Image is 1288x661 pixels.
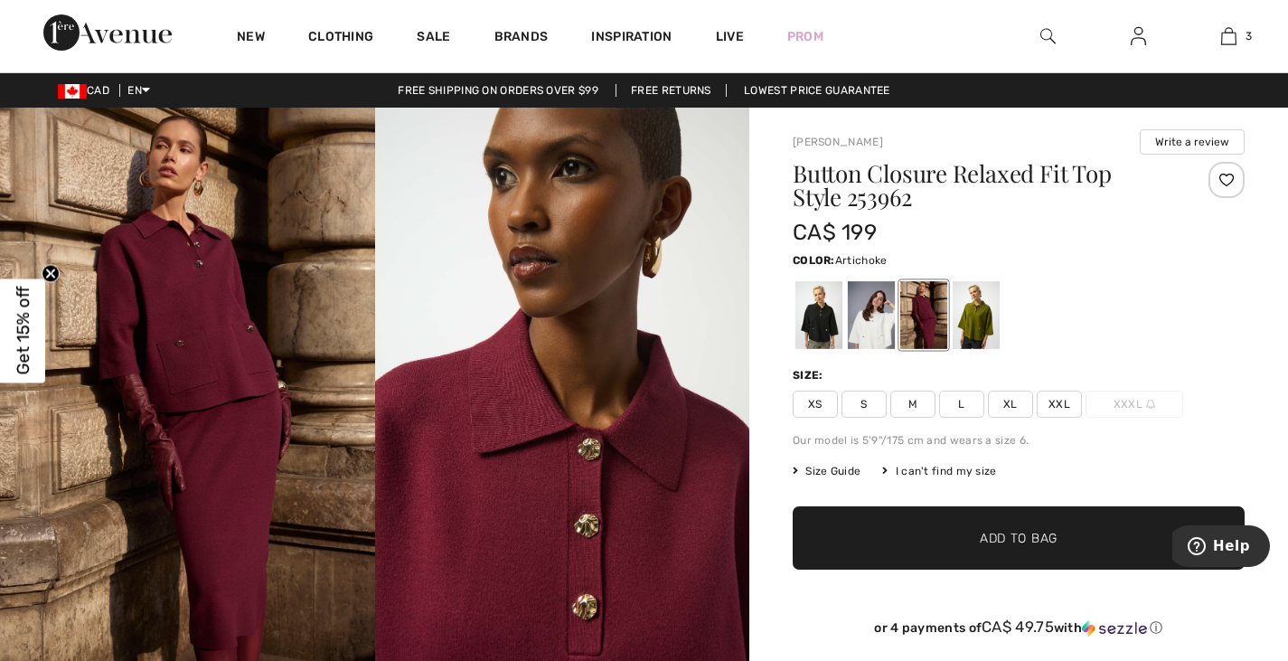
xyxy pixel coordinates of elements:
[793,432,1245,449] div: Our model is 5'9"/175 cm and wears a size 6.
[1172,525,1270,571] iframe: Opens a widget where you can find more information
[787,27,823,46] a: Prom
[890,391,935,418] span: M
[616,84,727,97] a: Free Returns
[795,281,842,349] div: Black
[980,529,1058,548] span: Add to Bag
[591,29,672,48] span: Inspiration
[13,287,33,375] span: Get 15% off
[793,463,860,479] span: Size Guide
[1082,620,1147,637] img: Sezzle
[793,367,827,383] div: Size:
[793,619,1245,643] div: or 4 payments ofCA$ 49.75withSezzle Click to learn more about Sezzle
[43,14,172,51] img: 1ère Avenue
[1116,25,1161,48] a: Sign In
[58,84,87,99] img: Canadian Dollar
[494,29,549,48] a: Brands
[939,391,984,418] span: L
[1184,25,1273,47] a: 3
[848,281,895,349] div: Winter White
[793,162,1170,209] h1: Button Closure Relaxed Fit Top Style 253962
[793,506,1245,570] button: Add to Bag
[58,84,117,97] span: CAD
[716,27,744,46] a: Live
[988,391,1033,418] span: XL
[882,463,996,479] div: I can't find my size
[1221,25,1236,47] img: My Bag
[1086,391,1183,418] span: XXXL
[793,254,835,267] span: Color:
[1146,400,1155,409] img: ring-m.svg
[793,220,877,245] span: CA$ 199
[1040,25,1056,47] img: search the website
[237,29,265,48] a: New
[1246,28,1252,44] span: 3
[953,281,1000,349] div: Artichoke
[900,281,947,349] div: Merlot
[982,618,1054,636] span: CA$ 49.75
[308,29,373,48] a: Clothing
[793,136,883,148] a: [PERSON_NAME]
[1037,391,1082,418] span: XXL
[793,391,838,418] span: XS
[1131,25,1146,47] img: My Info
[841,391,887,418] span: S
[729,84,905,97] a: Lowest Price Guarantee
[127,84,150,97] span: EN
[42,264,60,282] button: Close teaser
[793,619,1245,637] div: or 4 payments of with
[383,84,613,97] a: Free shipping on orders over $99
[417,29,450,48] a: Sale
[835,254,888,267] span: Artichoke
[1140,129,1245,155] button: Write a review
